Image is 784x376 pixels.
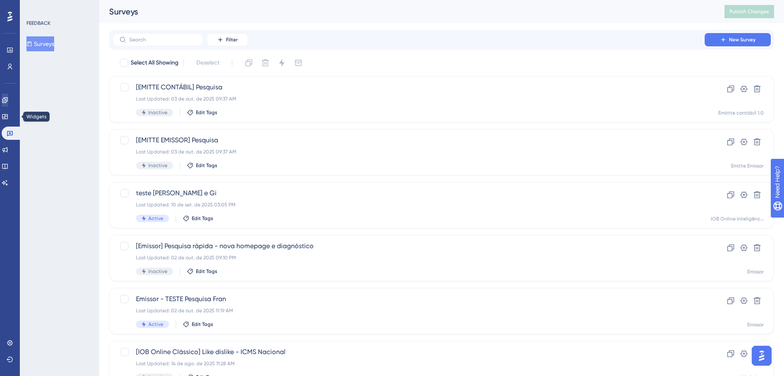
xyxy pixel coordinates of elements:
div: Emitte Emissor [731,163,764,169]
span: [EMITTE CONTÁBIL] Pesquisa [136,82,681,92]
button: Filter [207,33,248,46]
span: [IOB Online Clássico] Like dislike - ICMS Nacional [136,347,681,357]
span: Inactive [148,109,167,116]
span: Inactive [148,268,167,275]
div: Last Updated: 14 de ago. de 2025 11:28 AM [136,360,681,367]
span: Need Help? [19,2,52,12]
div: Last Updated: 10 de set. de 2025 03:05 PM [136,201,681,208]
span: Deselect [196,58,219,68]
span: Edit Tags [192,215,213,222]
span: teste [PERSON_NAME] e Gi [136,188,681,198]
button: Surveys [26,36,54,51]
div: Last Updated: 02 de out. de 2025 09:10 PM [136,254,681,261]
span: New Survey [729,36,755,43]
button: Edit Tags [187,268,217,275]
button: Edit Tags [183,321,213,328]
span: Filter [226,36,238,43]
button: Edit Tags [187,109,217,116]
div: Last Updated: 02 de out. de 2025 11:19 AM [136,307,681,314]
span: Active [148,321,163,328]
div: Last Updated: 03 de out. de 2025 09:37 AM [136,96,681,102]
button: Edit Tags [183,215,213,222]
span: [EMITTE EMISSOR] Pesquisa [136,135,681,145]
button: Deselect [189,55,227,70]
span: Edit Tags [192,321,213,328]
button: Publish Changes [724,5,774,18]
div: Emissor [747,268,764,275]
button: New Survey [705,33,771,46]
div: Emittte contábil 1.0 [718,110,764,116]
iframe: UserGuiding AI Assistant Launcher [749,343,774,368]
div: FEEDBACK [26,20,50,26]
button: Edit Tags [187,162,217,169]
span: Edit Tags [196,268,217,275]
span: Publish Changes [729,8,769,15]
div: Last Updated: 03 de out. de 2025 09:37 AM [136,148,681,155]
div: IOB Online Inteligência [711,216,764,222]
span: Select All Showing [131,58,179,68]
div: Emissor [747,321,764,328]
input: Search [129,37,196,43]
span: [Emissor] Pesquisa rápida - nova homepage e diagnóstico [136,241,681,251]
span: Edit Tags [196,109,217,116]
span: Emissor - TESTE Pesquisa Fran [136,294,681,304]
span: Active [148,215,163,222]
span: Edit Tags [196,162,217,169]
div: Surveys [109,6,704,17]
span: Inactive [148,162,167,169]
